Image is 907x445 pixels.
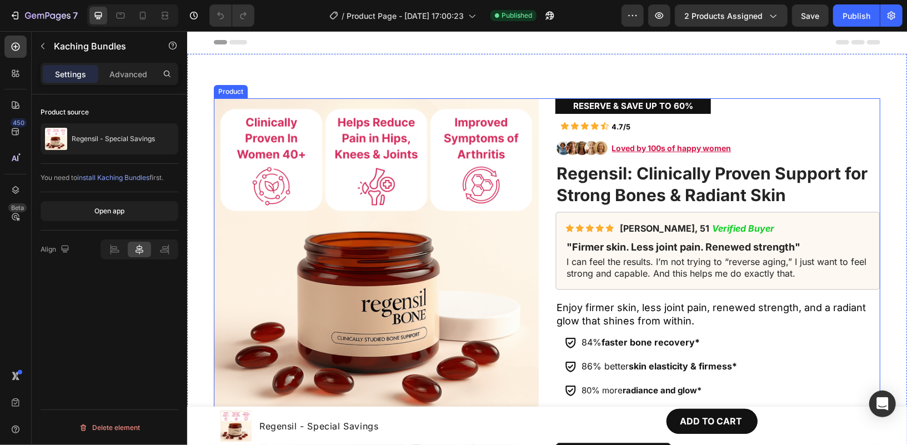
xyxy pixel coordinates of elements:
div: Delete element [79,421,140,434]
strong: radiance and glow* [435,354,514,364]
button: Delete element [41,419,178,437]
span: Product Page - [DATE] 17:00:23 [347,10,464,22]
img: gempages_576223840397427538-5f132e70-da5b-42b8-ba52-ff867021d42a.png [368,108,422,126]
div: Publish [843,10,870,22]
p: Advanced [109,68,147,80]
div: ADD TO CART [493,382,555,398]
iframe: Design area [187,31,907,445]
span: Enjoy firmer skin, less joint pain, renewed strength, and a radiant glow that shines from within. [369,271,679,295]
a: Loved by 100s of happy women [425,109,544,126]
button: Open app [41,201,178,221]
button: 7 [4,4,83,27]
span: 80% more [394,354,514,364]
a: Section 12 [373,91,382,99]
div: Open app [94,206,124,216]
p: Settings [55,68,86,80]
div: Align [41,242,72,257]
strong: Regensil: Clinically Proven Support for Strong Bones & Radiant Skin [369,132,680,174]
p: 86% better [394,327,550,343]
span: Save [801,11,820,21]
strong: 4.7/5 [425,91,444,100]
div: You need to first. [41,173,178,183]
p: Kaching Bundles [54,39,148,53]
strong: RESERVE & SAVE UP TO 60% [386,69,506,80]
div: Open Intercom Messenger [869,391,896,417]
p: Regensil - Special Savings [72,135,155,143]
span: 2 products assigned [684,10,763,22]
span: install Kaching Bundles [77,173,149,182]
u: Loved by 100s of happy women [425,112,544,122]
span: / [342,10,344,22]
span: Published [502,11,532,21]
button: 2 products assigned [675,4,788,27]
p: I can feel the results. I’m not trying to “reverse aging,” I just want to feel strong and capable... [379,225,682,248]
p: 84% [394,303,550,319]
a: 4.7/5 [425,87,444,104]
a: Section 12 [413,91,422,99]
p: 7 [73,9,78,22]
div: Undo/Redo [209,4,254,27]
strong: Verified Buyer [525,192,587,203]
div: Beta [8,203,27,212]
strong: [PERSON_NAME], 51 [433,192,522,203]
a: Section 12 [403,91,412,99]
button: Save [792,4,829,27]
div: 450 [11,118,27,127]
button: Publish [833,4,880,27]
img: product feature img [45,128,67,150]
strong: "Firmer skin. Less joint pain. Renewed strength" [379,210,613,222]
div: Product source [41,107,89,117]
a: Section 12 [393,91,402,99]
strong: skin elasticity & firmess* [442,329,550,341]
button: ADD TO CART [479,378,570,403]
strong: faster bone recovery* [414,306,513,317]
div: Product [29,56,58,66]
a: Section 12 [383,91,392,99]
